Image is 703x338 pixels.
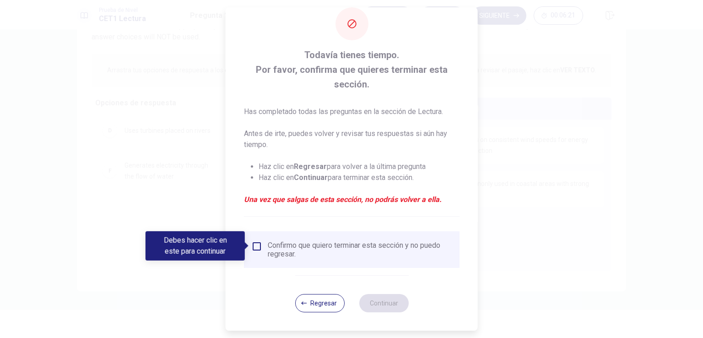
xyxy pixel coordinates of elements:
span: Debes hacer clic en este para continuar [251,241,262,252]
p: Has completado todas las preguntas en la sección de Lectura. [244,106,460,117]
li: Haz clic en para terminar esta sección. [259,172,460,183]
li: Haz clic en para volver a la última pregunta [259,161,460,172]
button: Continuar [359,294,408,312]
em: Una vez que salgas de esta sección, no podrás volver a ella. [244,194,460,205]
button: Regresar [295,294,344,312]
span: Todavía tienes tiempo. Por favor, confirma que quieres terminar esta sección. [244,48,460,92]
div: Debes hacer clic en este para continuar [146,231,245,261]
div: Confirmo que quiero terminar esta sección y no puedo regresar. [268,241,452,258]
strong: Continuar [294,173,328,182]
strong: Regresar [294,162,327,171]
p: Antes de irte, puedes volver y revisar tus respuestas si aún hay tiempo. [244,128,460,150]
